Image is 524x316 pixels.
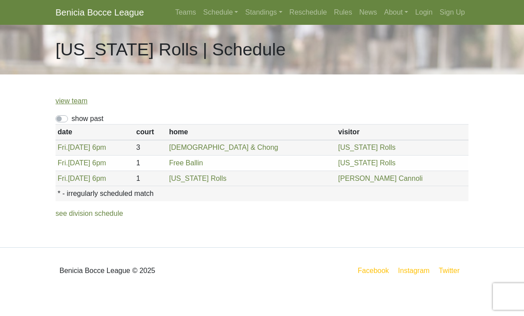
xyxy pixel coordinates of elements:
[58,175,106,182] a: Fri.[DATE] 6pm
[437,265,467,276] a: Twitter
[58,159,106,167] a: Fri.[DATE] 6pm
[58,144,106,151] a: Fri.[DATE] 6pm
[356,265,391,276] a: Facebook
[381,4,412,21] a: About
[336,125,468,140] th: visitor
[396,265,431,276] a: Instagram
[134,156,167,171] td: 1
[134,140,167,156] td: 3
[286,4,331,21] a: Reschedule
[58,159,68,167] span: Fri.
[56,186,468,201] th: * - irregularly scheduled match
[200,4,242,21] a: Schedule
[56,125,134,140] th: date
[330,4,356,21] a: Rules
[356,4,381,21] a: News
[56,210,123,217] a: see division schedule
[338,144,396,151] a: [US_STATE] Rolls
[134,125,167,140] th: court
[436,4,468,21] a: Sign Up
[169,175,226,182] a: [US_STATE] Rolls
[242,4,286,21] a: Standings
[169,144,278,151] a: [DEMOGRAPHIC_DATA] & Chong
[49,255,262,287] div: Benicia Bocce League © 2025
[58,144,68,151] span: Fri.
[167,125,336,140] th: home
[58,175,68,182] span: Fri.
[56,97,87,105] a: view team
[134,171,167,186] td: 1
[56,39,286,60] h1: [US_STATE] Rolls | Schedule
[71,113,103,124] label: show past
[412,4,436,21] a: Login
[338,159,396,167] a: [US_STATE] Rolls
[169,159,203,167] a: Free Ballin
[338,175,423,182] a: [PERSON_NAME] Cannoli
[171,4,199,21] a: Teams
[56,4,144,21] a: Benicia Bocce League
